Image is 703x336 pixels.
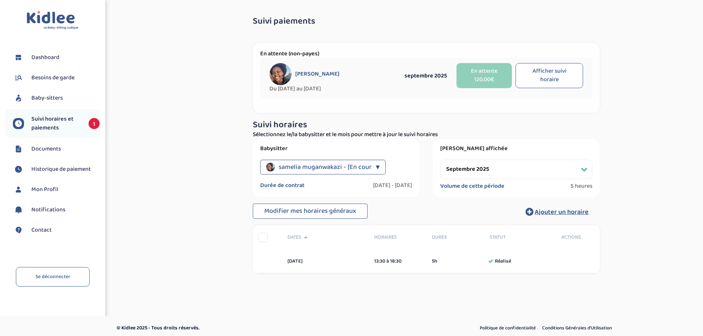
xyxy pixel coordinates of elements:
[117,324,383,332] p: © Kidlee 2025 - Tous droits réservés.
[13,184,24,195] img: profil.svg
[264,206,356,216] span: Modifier mes horaires généraux
[282,257,369,265] div: [DATE]
[13,164,100,175] a: Historique de paiement
[535,207,589,217] span: Ajouter un horaire
[279,160,376,174] span: samelia muganwakazi - [En cours]
[269,85,399,93] span: Du [DATE] au [DATE]
[13,93,100,104] a: Baby-sitters
[516,63,583,88] button: Afficher suivi horaire
[27,11,79,30] img: logo.svg
[260,50,592,58] p: En attente (non-payes)
[31,185,58,194] span: Mon Profil
[399,71,453,80] div: septembre 2025
[13,72,100,83] a: Besoins de garde
[13,72,24,83] img: besoin.svg
[269,63,292,85] img: avatar
[253,204,368,219] button: Modifier mes horaires généraux
[374,233,421,241] span: Horaires
[266,163,275,172] img: avatar__2025_07_31_17_52_02.png
[16,267,90,287] a: Se déconnecter
[13,115,100,132] a: Suivi horaires et paiements 1
[440,183,504,190] label: Volume de cette période
[477,323,538,333] a: Politique de confidentialité
[253,130,600,139] p: Sélectionnez le/la babysitter et le mois pour mettre à jour le suivi horaires
[13,93,24,104] img: babysitters.svg
[282,233,369,241] div: Dates
[571,183,592,190] span: 5 heures
[540,323,614,333] a: Conditions Générales d’Utilisation
[13,204,100,215] a: Notifications
[31,94,63,103] span: Baby-sitters
[260,145,412,152] label: Babysitter
[31,165,91,174] span: Historique de paiement
[495,257,511,265] span: Réalisé
[13,164,24,175] img: suivihoraire.svg
[13,52,24,63] img: dashboard.svg
[456,63,512,88] button: En attente 120.00€
[31,53,59,62] span: Dashboard
[426,233,484,241] div: Durée
[542,233,600,241] div: Actions
[260,182,304,189] label: Durée de contrat
[13,184,100,195] a: Mon Profil
[13,52,100,63] a: Dashboard
[13,204,24,215] img: notification.svg
[31,145,61,153] span: Documents
[13,225,24,236] img: contact.svg
[484,233,542,241] div: Statut
[13,225,100,236] a: Contact
[31,226,52,235] span: Contact
[440,145,592,152] label: [PERSON_NAME] affichée
[13,118,24,129] img: suivihoraire.svg
[514,204,600,220] button: Ajouter un horaire
[295,70,340,78] span: [PERSON_NAME]
[373,182,412,189] label: [DATE] - [DATE]
[376,160,380,174] div: ▼
[31,115,81,132] span: Suivi horaires et paiements
[89,118,100,129] span: 1
[31,205,65,214] span: Notifications
[374,257,421,265] div: 13:30 à 18:30
[31,73,75,82] span: Besoins de garde
[432,257,437,265] span: 5h
[13,143,100,155] a: Documents
[253,17,315,26] span: Suivi paiements
[13,143,24,155] img: documents.svg
[253,120,600,130] h3: Suivi horaires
